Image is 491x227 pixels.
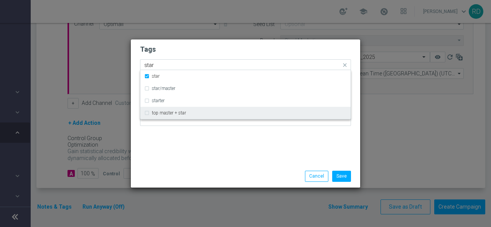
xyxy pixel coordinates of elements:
label: star/master [152,86,175,91]
button: Cancel [305,171,328,181]
ng-dropdown-panel: Options list [140,70,351,119]
label: starter [152,98,165,103]
label: top master + star [152,111,186,115]
label: star [152,74,160,78]
div: starter [144,95,347,107]
div: top master + star [144,107,347,119]
h2: Tags [140,45,351,54]
ng-select: star [140,59,351,70]
div: star [144,70,347,82]
div: star/master [144,82,347,95]
button: Save [332,171,351,181]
